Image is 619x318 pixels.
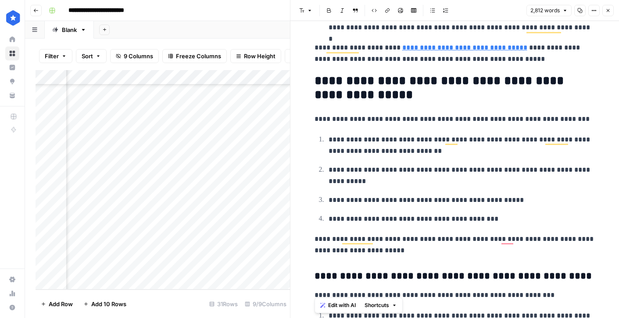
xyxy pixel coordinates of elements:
div: 31 Rows [206,297,241,311]
button: 2,812 words [526,5,572,16]
button: Row Height [230,49,281,63]
button: Sort [76,49,107,63]
span: Row Height [244,52,276,60]
span: Sort [82,52,93,60]
span: Shortcuts [365,301,389,309]
button: 9 Columns [110,49,159,63]
a: Home [5,32,19,46]
a: Browse [5,46,19,60]
span: Edit with AI [328,301,356,309]
a: Settings [5,272,19,286]
button: Workspace: ConsumerAffairs [5,7,19,29]
button: Edit with AI [317,300,359,311]
span: Add 10 Rows [91,300,126,308]
span: 9 Columns [124,52,153,60]
a: Insights [5,60,19,74]
a: Blank [45,21,94,39]
button: Add 10 Rows [78,297,132,311]
span: 2,812 words [530,7,560,14]
span: Filter [45,52,59,60]
span: Freeze Columns [176,52,221,60]
a: Usage [5,286,19,300]
button: Help + Support [5,300,19,314]
a: Your Data [5,88,19,102]
button: Freeze Columns [162,49,227,63]
button: Shortcuts [361,300,401,311]
button: Filter [39,49,72,63]
a: Opportunities [5,74,19,88]
img: ConsumerAffairs Logo [5,10,21,26]
span: Add Row [49,300,73,308]
button: Add Row [36,297,78,311]
div: 9/9 Columns [241,297,290,311]
div: Blank [62,25,77,34]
